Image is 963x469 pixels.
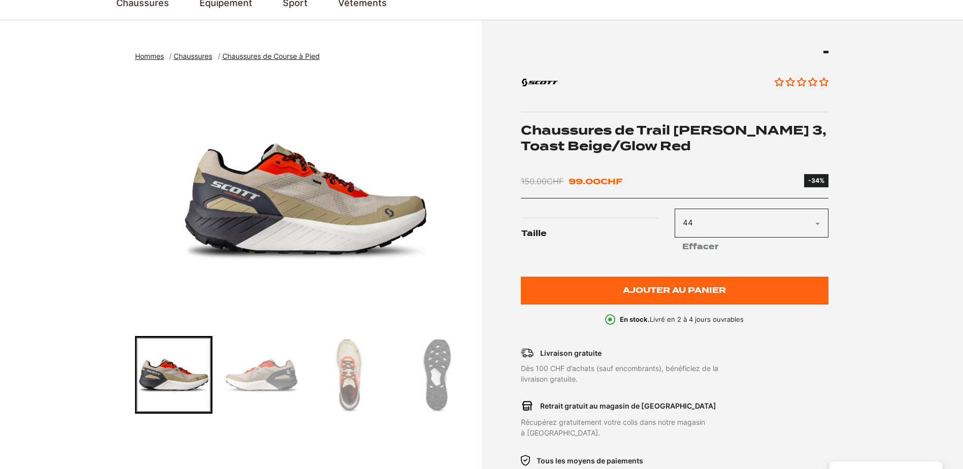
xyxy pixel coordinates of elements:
div: Go to slide 3 [135,336,213,414]
bdi: 99.00 [569,177,622,186]
p: Livraison gratuite [540,348,602,358]
p: Retrait gratuit au magasin de [GEOGRAPHIC_DATA] [540,400,716,411]
h1: Chaussures de Trail [PERSON_NAME] 3, Toast Beige/Glow Red [521,122,828,154]
span: Chaussures de Course à Pied [222,52,320,60]
div: Go to slide 4 [223,336,301,414]
span: Ajouter au panier [623,286,726,295]
p: Tous les moyens de paiements [537,455,643,466]
p: Livré en 2 à 4 jours ouvrables [620,315,744,325]
span: Hommes [135,52,164,60]
p: Récupérez gratuitement votre colis dans notre magasin à [GEOGRAPHIC_DATA]. [521,417,767,438]
div: -34% [808,176,824,185]
b: En stock. [620,315,650,323]
span: CHF [601,177,622,186]
span: CHF [547,176,563,186]
span: Chaussures [174,52,212,60]
div: 3 of 6 [135,72,477,326]
p: Dès 100 CHF d’achats (sauf encombrants), bénéficiez de la livraison gratuite. [521,363,767,384]
div: Go to slide 5 [311,336,388,414]
a: Chaussures de Course à Pied [222,52,325,60]
nav: breadcrumbs [135,51,325,62]
a: Hommes [135,52,170,60]
a: Effacer les options [675,238,828,257]
a: Chaussures [174,52,218,60]
bdi: 150.00 [521,176,563,186]
label: Taille [521,218,674,250]
button: Ajouter au panier [521,277,828,305]
div: Go to slide 6 [399,336,476,414]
